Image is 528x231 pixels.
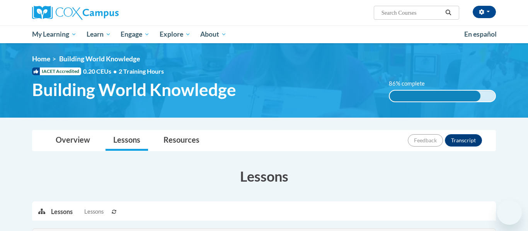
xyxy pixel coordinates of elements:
span: Building World Knowledge [59,55,140,63]
span: 0.20 CEUs [83,67,119,76]
button: Transcript [445,134,482,147]
h3: Lessons [32,167,496,186]
a: Home [32,55,50,63]
a: Overview [48,130,98,151]
div: 86% complete [390,91,480,101]
a: Learn [82,25,116,43]
span: Lessons [84,207,104,216]
span: About [200,30,227,39]
span: My Learning [32,30,77,39]
span: Building World Knowledge [32,79,236,100]
span: Engage [121,30,150,39]
button: Search [443,8,454,17]
a: Explore [155,25,196,43]
button: Account Settings [473,6,496,18]
span: Explore [160,30,191,39]
iframe: Button to launch messaging window [497,200,522,225]
a: Lessons [106,130,148,151]
a: Engage [116,25,155,43]
button: Feedback [408,134,443,147]
span: IACET Accredited [32,67,81,75]
a: About [196,25,232,43]
p: Lessons [51,207,73,216]
input: Search Courses [381,8,443,17]
a: Resources [156,130,207,151]
span: 2 Training Hours [119,67,164,75]
label: 86% complete [389,79,433,88]
div: Main menu [20,25,508,43]
a: Cox Campus [32,6,179,20]
span: • [113,67,117,75]
span: En español [464,30,497,38]
img: Cox Campus [32,6,119,20]
span: Learn [87,30,111,39]
a: My Learning [27,25,82,43]
a: En español [459,26,502,42]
